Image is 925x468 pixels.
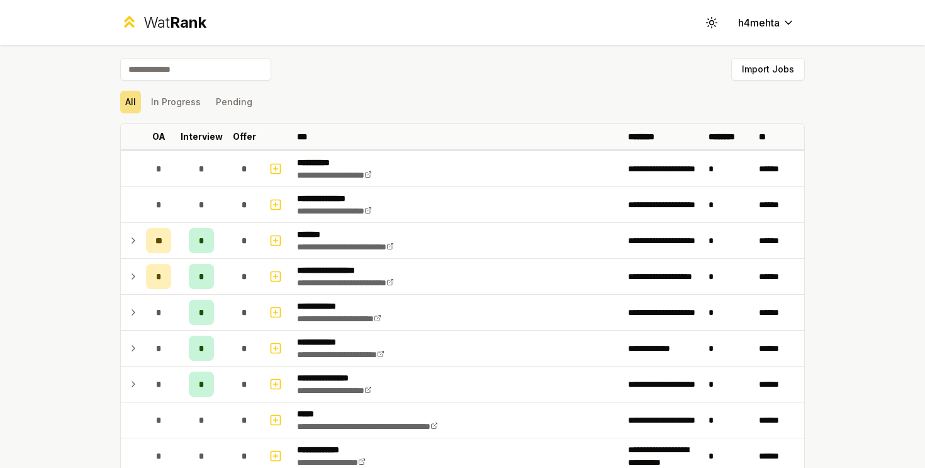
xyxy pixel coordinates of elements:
button: h4mehta [728,11,805,34]
button: All [120,91,141,113]
button: Import Jobs [731,58,805,81]
button: Pending [211,91,257,113]
button: In Progress [146,91,206,113]
a: WatRank [120,13,206,33]
span: h4mehta [738,15,780,30]
p: Interview [181,130,223,143]
span: Rank [170,13,206,31]
p: OA [152,130,165,143]
p: Offer [233,130,256,143]
div: Wat [143,13,206,33]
